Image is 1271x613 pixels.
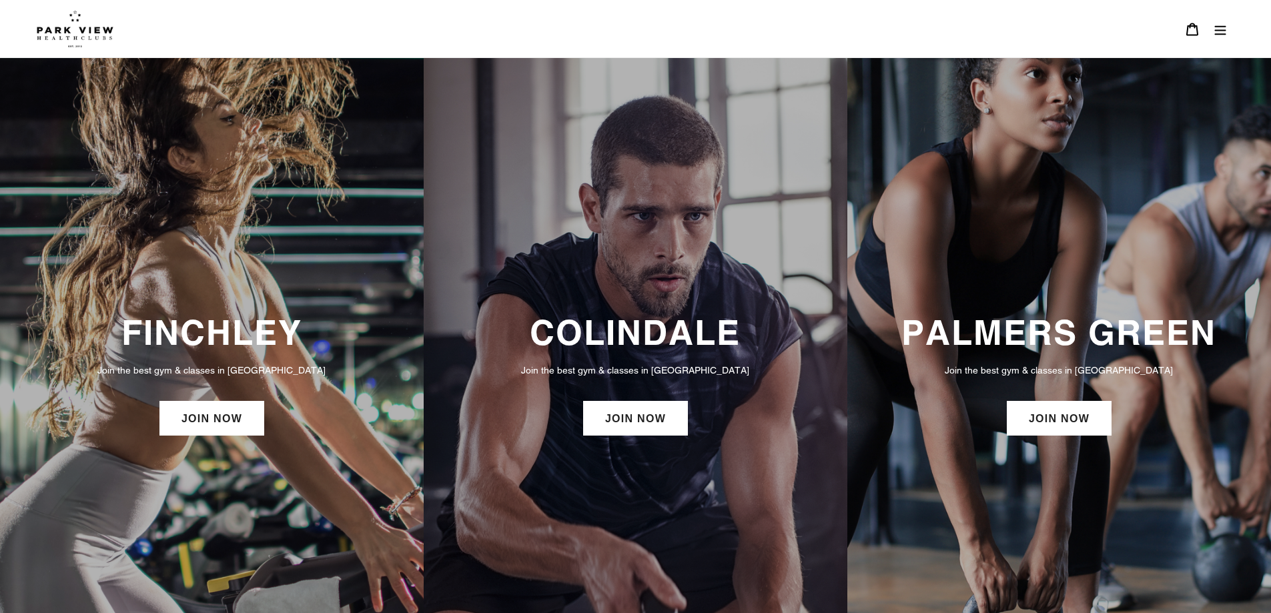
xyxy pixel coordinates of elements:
a: JOIN NOW: Finchley Membership [159,401,264,436]
p: Join the best gym & classes in [GEOGRAPHIC_DATA] [861,363,1258,378]
h3: COLINDALE [437,312,834,353]
h3: FINCHLEY [13,312,410,353]
p: Join the best gym & classes in [GEOGRAPHIC_DATA] [13,363,410,378]
a: JOIN NOW: Palmers Green Membership [1007,401,1112,436]
h3: PALMERS GREEN [861,312,1258,353]
img: Park view health clubs is a gym near you. [37,10,113,47]
p: Join the best gym & classes in [GEOGRAPHIC_DATA] [437,363,834,378]
button: Menu [1206,15,1234,43]
a: JOIN NOW: Colindale Membership [583,401,688,436]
